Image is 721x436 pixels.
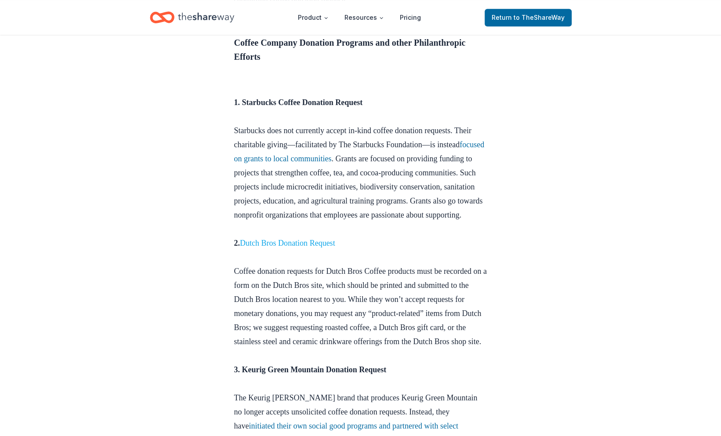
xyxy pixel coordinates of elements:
p: Starbucks does not currently accept in-kind coffee donation requests. Their charitable giving—fac... [234,95,487,236]
a: Home [150,7,234,28]
button: Resources [337,9,391,26]
strong: 1. Starbucks Coffee Donation Request [234,98,363,107]
span: Return [492,12,565,23]
strong: 2. [234,239,335,247]
span: to TheShareWay [514,14,565,21]
button: Product [291,9,336,26]
h3: Coffee Company Donation Programs and other Philanthropic Efforts [234,36,487,92]
a: Returnto TheShareWay [485,9,572,26]
p: Coffee donation requests for Dutch Bros Coffee products must be recorded on a form on the Dutch B... [234,236,487,363]
a: Dutch Bros Donation Request [240,239,335,247]
a: Pricing [393,9,428,26]
strong: 3. Keurig Green Mountain Donation Request [234,365,387,374]
nav: Main [291,7,428,28]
